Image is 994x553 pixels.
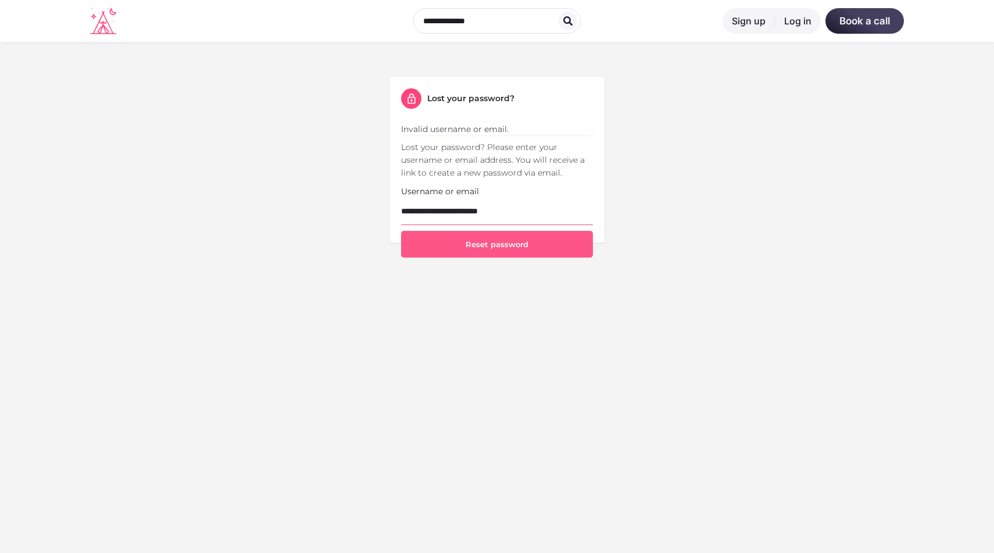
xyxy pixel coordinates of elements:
li: Invalid username or email. [401,123,593,135]
p: Lost your password? Please enter your username or email address. You will receive a link to creat... [401,141,593,179]
a: Sign up [723,8,775,34]
h5: Lost your password? [427,92,514,104]
a: Log in [775,8,821,34]
button: Reset password [401,231,593,258]
label: Username or email [401,185,479,198]
a: Book a call [825,8,904,34]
